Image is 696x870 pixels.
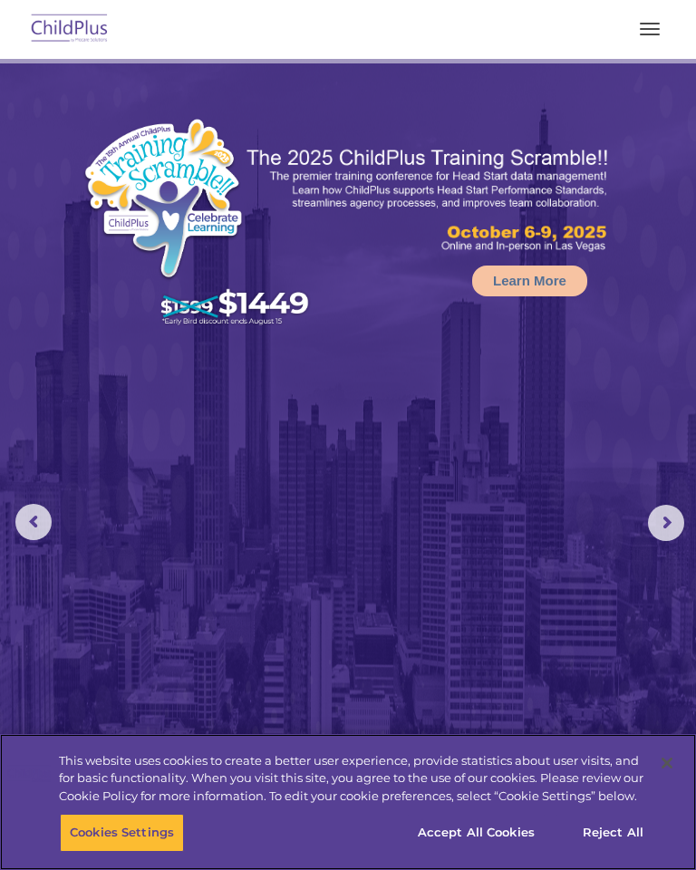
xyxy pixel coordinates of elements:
[59,752,647,806] div: This website uses cookies to create a better user experience, provide statistics about user visit...
[60,814,184,852] button: Cookies Settings
[556,814,670,852] button: Reject All
[472,266,587,296] a: Learn More
[408,814,545,852] button: Accept All Cookies
[27,8,112,51] img: ChildPlus by Procare Solutions
[647,743,687,783] button: Close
